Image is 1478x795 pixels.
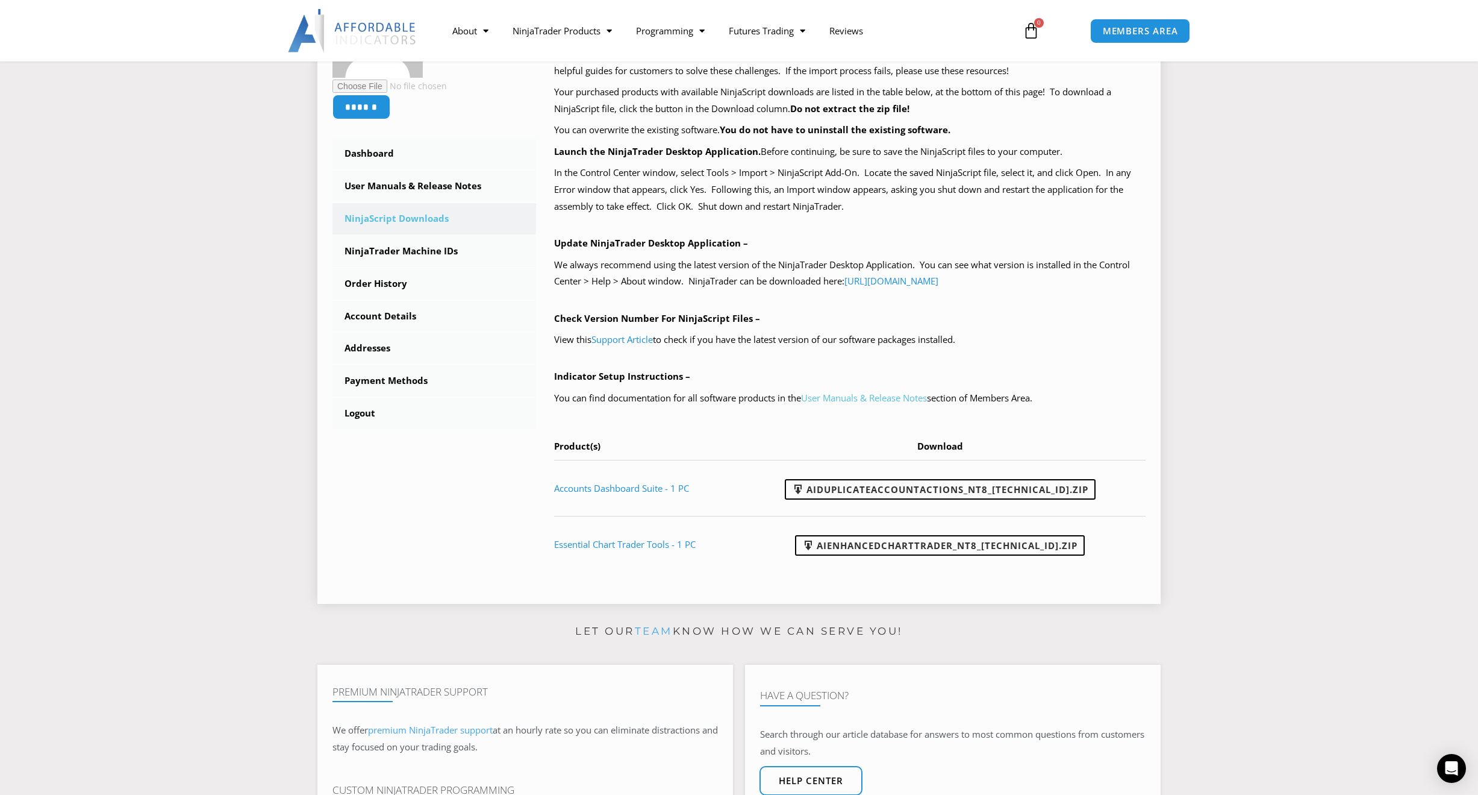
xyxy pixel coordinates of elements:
a: Account Details [332,301,536,332]
a: [URL][DOMAIN_NAME] [844,275,938,287]
b: You do not have to uninstall the existing software. [720,124,950,136]
a: Accounts Dashboard Suite - 1 PC [554,482,689,494]
h4: Premium NinjaTrader Support [332,686,718,698]
p: We are continually updating the and pages as helpful guides for customers to solve these challeng... [554,46,1146,80]
a: Order History [332,268,536,300]
a: 0 [1005,13,1058,48]
a: NinjaScript Downloads [332,203,536,234]
a: Logout [332,398,536,429]
span: at an hourly rate so you can eliminate distractions and stay focused on your trading goals. [332,724,718,753]
a: Support Article [591,333,653,345]
a: MEMBERS AREA [1090,19,1191,43]
p: You can overwrite the existing software. [554,122,1146,139]
a: premium NinjaTrader support [368,724,493,736]
span: 0 [1034,18,1044,28]
div: Open Intercom Messenger [1437,754,1466,783]
b: Do not extract the zip file! [790,102,909,115]
p: In the Control Center window, select Tools > Import > NinjaScript Add-On. Locate the saved NinjaS... [554,165,1146,215]
a: NinjaTrader Machine IDs [332,236,536,267]
a: User Manuals & Release Notes [801,392,927,404]
b: Check Version Number For NinjaScript Files – [554,312,760,324]
a: Essential Chart Trader Tools - 1 PC [554,538,696,550]
p: Your purchased products with available NinjaScript downloads are listed in the table below, at th... [554,84,1146,118]
b: Indicator Setup Instructions – [554,370,690,382]
nav: Menu [440,17,1009,45]
p: Before continuing, be sure to save the NinjaScript files to your computer. [554,143,1146,160]
p: Search through our article database for answers to most common questions from customers and visit... [760,726,1146,760]
a: team [635,625,673,637]
a: Futures Trading [717,17,817,45]
p: You can find documentation for all software products in the section of Members Area. [554,390,1146,407]
span: Help center [779,776,843,785]
img: LogoAI | Affordable Indicators – NinjaTrader [288,9,417,52]
h4: Have A Question? [760,690,1146,702]
a: AIDuplicateAccountActions_NT8_[TECHNICAL_ID].zip [785,479,1096,500]
a: About [440,17,500,45]
nav: Account pages [332,138,536,429]
p: Let our know how we can serve you! [317,622,1161,641]
a: Addresses [332,333,536,364]
a: User Manuals & Release Notes [332,171,536,202]
a: Reviews [817,17,875,45]
span: Download [917,440,963,452]
span: Product(s) [554,440,600,452]
b: Update NinjaTrader Desktop Application – [554,237,748,249]
a: Dashboard [332,138,536,169]
b: Launch the NinjaTrader Desktop Application. [554,145,761,157]
span: MEMBERS AREA [1103,27,1178,36]
p: We always recommend using the latest version of the NinjaTrader Desktop Application. You can see ... [554,257,1146,291]
a: Payment Methods [332,365,536,397]
p: View this to check if you have the latest version of our software packages installed. [554,332,1146,348]
span: We offer [332,724,368,736]
a: AIEnhancedChartTrader_NT8_[TECHNICAL_ID].zip [795,535,1085,556]
a: Programming [624,17,717,45]
a: NinjaTrader Products [500,17,624,45]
